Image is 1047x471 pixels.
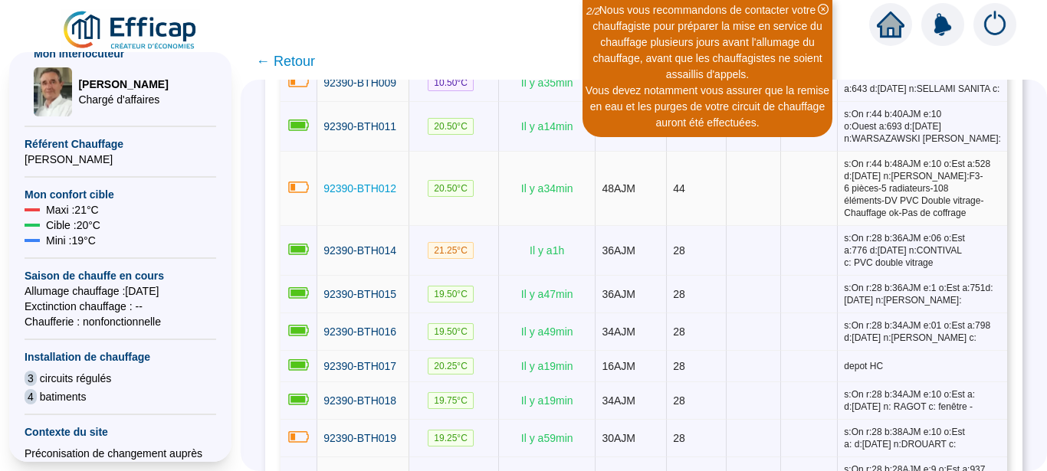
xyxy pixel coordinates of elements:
[673,288,685,300] span: 28
[844,70,1001,95] span: s:On r:44 b:42AJM e:06 o:Ouest a:643 d:[DATE] n:SELLAMI SANITA c:
[877,11,904,38] span: home
[818,4,829,15] span: close-circle
[844,282,1001,306] span: s:On r:28 b:36AJM e:1 o:Est a:751d:[DATE] n:[PERSON_NAME]:
[323,324,396,340] a: 92390-BTH016
[428,430,474,446] span: 19.25 °C
[428,118,474,135] span: 20.50 °C
[602,182,635,195] span: 48AJM
[521,325,573,338] span: Il y a 49 min
[521,120,573,132] span: Il y a 14 min
[844,388,1001,413] span: s:On r:28 b:34AJM e:10 o:Est a: d:[DATE] n: RAGOT c: fenêtre -
[521,182,573,195] span: Il y a 34 min
[844,319,1001,344] span: s:On r:28 b:34AJM e:01 o:Est a:798 d:[DATE] n:[PERSON_NAME] c:
[323,432,396,444] span: 92390-BTH019
[428,286,474,303] span: 19.50 °C
[530,244,564,257] span: Il y a 1 h
[40,389,87,404] span: batiments
[521,288,573,300] span: Il y a 47 min
[585,2,830,83] div: Nous vous recommandons de contacter votre chauffagiste pour préparer la mise en service du chauff...
[673,182,685,195] span: 44
[428,358,474,375] span: 20.25 °C
[25,187,216,202] span: Mon confort cible
[844,426,1001,450] span: s:On r:28 b:38AJM e:10 o:Est a: d:[DATE] n:DROUART c:
[25,389,37,404] span: 4
[602,325,635,338] span: 34AJM
[25,424,216,440] span: Contexte du site
[25,314,216,329] span: Chaufferie : non fonctionnelle
[46,202,99,218] span: Maxi : 21 °C
[428,180,474,197] span: 20.50 °C
[78,77,168,92] span: [PERSON_NAME]
[34,46,207,61] span: Mon interlocuteur
[25,349,216,365] span: Installation de chauffage
[602,432,635,444] span: 30AJM
[921,3,964,46] img: alerts
[602,244,635,257] span: 36AJM
[673,432,685,444] span: 28
[25,136,216,152] span: Référent Chauffage
[673,244,685,257] span: 28
[323,120,396,132] span: 92390-BTH011
[46,233,96,248] span: Mini : 19 °C
[323,394,396,407] span: 92390-BTH018
[973,3,1016,46] img: alerts
[323,358,396,375] a: 92390-BTH017
[323,75,396,91] a: 92390-BTH009
[323,244,396,257] span: 92390-BTH014
[323,119,396,135] a: 92390-BTH011
[323,325,396,338] span: 92390-BTH016
[323,430,396,446] a: 92390-BTH019
[673,360,685,372] span: 28
[428,323,474,340] span: 19.50 °C
[323,360,396,372] span: 92390-BTH017
[844,108,1001,145] span: s:On r:44 b:40AJM e:10 o:Ouest a:693 d:[DATE] n:WARSAZAWSKI [PERSON_NAME]:
[78,92,168,107] span: Chargé d'affaires
[25,371,37,386] span: 3
[844,232,1001,269] span: s:On r:28 b:36AJM e:06 o:Est a:776 d:[DATE] n:CONTIVAL c: PVC double vitrage
[602,394,635,407] span: 34AJM
[46,218,100,233] span: Cible : 20 °C
[521,360,573,372] span: Il y a 19 min
[586,5,600,17] i: 2 / 2
[428,242,474,259] span: 21.25 °C
[323,181,396,197] a: 92390-BTH012
[25,299,216,314] span: Exctinction chauffage : --
[844,158,1001,219] span: s:On r:44 b:48AJM e:10 o:Est a:528 d:[DATE] n:[PERSON_NAME]:F3-6 pièces-5 radiateurs-108 éléments...
[323,182,396,195] span: 92390-BTH012
[673,325,685,338] span: 28
[25,152,216,167] span: [PERSON_NAME]
[844,360,1001,372] span: depot HC
[521,432,573,444] span: Il y a 59 min
[323,288,396,300] span: 92390-BTH015
[602,288,635,300] span: 36AJM
[25,268,216,283] span: Saison de chauffe en cours
[428,392,474,409] span: 19.75 °C
[25,283,216,299] span: Allumage chauffage : [DATE]
[256,51,315,72] span: ← Retour
[585,83,830,131] div: Vous devez notamment vous assurer que la remise en eau et les purges de votre circuit de chauffag...
[673,394,685,407] span: 28
[602,360,635,372] span: 16AJM
[521,394,573,407] span: Il y a 19 min
[40,371,111,386] span: circuits régulés
[323,286,396,303] a: 92390-BTH015
[323,77,396,89] span: 92390-BTH009
[428,74,474,91] span: 10.50 °C
[323,243,396,259] a: 92390-BTH014
[323,393,396,409] a: 92390-BTH018
[34,67,72,116] img: Chargé d'affaires
[61,9,200,52] img: efficap energie logo
[521,77,573,89] span: Il y a 35 min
